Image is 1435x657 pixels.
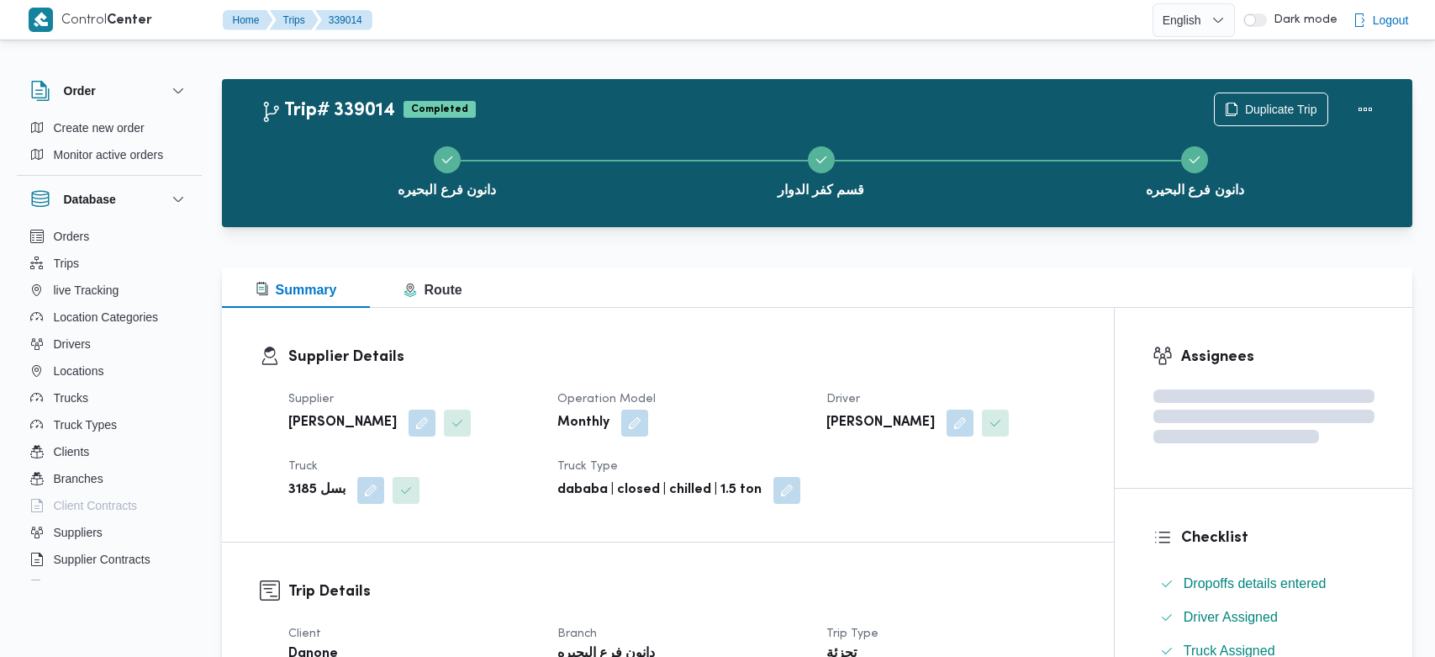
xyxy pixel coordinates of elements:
[557,394,656,405] span: Operation Model
[24,331,195,358] button: Drivers
[778,180,865,200] span: قسم كفر الدوار
[261,100,395,122] h2: Trip# 339014
[223,10,273,30] button: Home
[1346,3,1416,37] button: Logout
[261,126,635,214] button: دانون فرع البحيره
[1184,607,1278,628] span: Driver Assigned
[815,153,828,167] svg: Step 2 is complete
[24,492,195,519] button: Client Contracts
[24,304,195,331] button: Location Categories
[64,189,116,209] h3: Database
[288,580,1076,603] h3: Trip Details
[288,346,1076,368] h3: Supplier Details
[1348,93,1382,126] button: Actions
[24,519,195,546] button: Suppliers
[288,480,346,501] b: بسل 3185
[634,126,1008,214] button: قسم كفر الدوار
[1153,570,1374,597] button: Dropoffs details entered
[826,394,860,405] span: Driver
[288,394,334,405] span: Supplier
[54,388,88,408] span: Trucks
[24,411,195,438] button: Truck Types
[54,415,117,435] span: Truck Types
[107,14,152,27] b: Center
[1184,610,1278,624] span: Driver Assigned
[54,118,145,138] span: Create new order
[30,189,188,209] button: Database
[54,361,104,381] span: Locations
[54,549,150,570] span: Supplier Contracts
[1008,126,1382,214] button: دانون فرع البحيره
[826,413,935,433] b: [PERSON_NAME]
[557,461,618,472] span: Truck Type
[398,180,496,200] span: دانون فرع البحيره
[54,522,103,543] span: Suppliers
[1184,574,1327,594] span: Dropoffs details entered
[54,226,90,246] span: Orders
[1245,99,1317,119] span: Duplicate Trip
[24,438,195,465] button: Clients
[404,283,462,297] span: Route
[64,81,96,101] h3: Order
[557,413,609,433] b: Monthly
[288,413,397,433] b: [PERSON_NAME]
[557,628,597,639] span: Branch
[30,81,188,101] button: Order
[54,145,164,165] span: Monitor active orders
[24,546,195,573] button: Supplier Contracts
[54,442,90,462] span: Clients
[1153,604,1374,631] button: Driver Assigned
[24,277,195,304] button: live Tracking
[256,283,337,297] span: Summary
[441,153,454,167] svg: Step 1 is complete
[1373,10,1409,30] span: Logout
[24,114,195,141] button: Create new order
[24,384,195,411] button: Trucks
[54,469,103,489] span: Branches
[315,10,372,30] button: 339014
[24,250,195,277] button: Trips
[1184,576,1327,591] span: Dropoffs details entered
[54,253,80,273] span: Trips
[24,358,195,384] button: Locations
[270,10,319,30] button: Trips
[24,573,195,600] button: Devices
[54,576,96,596] span: Devices
[24,141,195,168] button: Monitor active orders
[288,628,321,639] span: Client
[1214,93,1328,126] button: Duplicate Trip
[411,104,468,114] b: Completed
[557,480,762,501] b: dababa | closed | chilled | 1.5 ton
[54,307,159,327] span: Location Categories
[29,8,53,32] img: X8yXhbKr1z7QwAAAABJRU5ErkJggg==
[1146,180,1244,200] span: دانون فرع البحيره
[17,114,202,175] div: Order
[54,495,138,516] span: Client Contracts
[1267,13,1337,27] span: Dark mode
[1181,527,1374,549] h3: Checklist
[54,280,119,300] span: live Tracking
[288,461,318,472] span: Truck
[1181,346,1374,368] h3: Assignees
[1188,153,1201,167] svg: Step 3 is complete
[24,223,195,250] button: Orders
[404,101,476,118] span: Completed
[826,628,878,639] span: Trip Type
[24,465,195,492] button: Branches
[54,334,91,354] span: Drivers
[17,223,202,587] div: Database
